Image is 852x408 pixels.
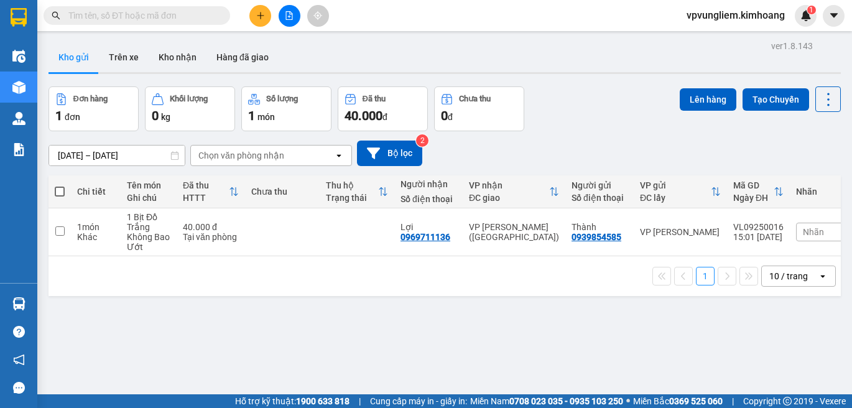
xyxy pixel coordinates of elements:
span: caret-down [828,10,840,21]
strong: 0369 525 060 [669,396,723,406]
div: Ngày ĐH [733,193,774,203]
div: Số lượng [266,95,298,103]
svg: open [818,271,828,281]
div: 0939854585 [572,232,621,242]
th: Toggle SortBy [177,175,245,208]
button: Bộ lọc [357,141,422,166]
div: Người nhận [401,179,456,189]
img: warehouse-icon [12,297,25,310]
sup: 1 [807,6,816,14]
div: Đã thu [183,180,229,190]
div: Tên món [127,180,170,190]
div: ver 1.8.143 [771,39,813,53]
div: Tại văn phòng [183,232,239,242]
span: vpvungliem.kimhoang [677,7,795,23]
span: Cung cấp máy in - giấy in: [370,394,467,408]
button: Số lượng1món [241,86,331,131]
img: solution-icon [12,143,25,156]
div: Lợi [401,222,456,232]
span: 1 [55,108,62,123]
button: Trên xe [99,42,149,72]
svg: open [334,151,344,160]
span: Miền Nam [470,394,623,408]
span: | [732,394,734,408]
button: Hàng đã giao [206,42,279,72]
span: Hỗ trợ kỹ thuật: [235,394,350,408]
button: Lên hàng [680,88,736,111]
button: Khối lượng0kg [145,86,235,131]
div: VP nhận [469,180,549,190]
div: VL09250016 [733,222,784,232]
div: 15:01 [DATE] [733,232,784,242]
img: warehouse-icon [12,112,25,125]
div: Khối lượng [170,95,208,103]
th: Toggle SortBy [463,175,565,208]
img: logo-vxr [11,8,27,27]
div: Không Bao Ướt [127,232,170,252]
div: Chi tiết [77,187,114,197]
span: món [257,112,275,122]
div: 1 món [77,222,114,232]
button: plus [249,5,271,27]
span: 1 [809,6,813,14]
img: warehouse-icon [12,81,25,94]
th: Toggle SortBy [320,175,394,208]
div: ĐC lấy [640,193,711,203]
div: Người gửi [572,180,627,190]
div: VP [PERSON_NAME] ([GEOGRAPHIC_DATA]) [469,222,559,242]
div: Chưa thu [459,95,491,103]
div: Số điện thoại [401,194,456,204]
span: search [52,11,60,20]
span: question-circle [13,326,25,338]
span: 1 [248,108,255,123]
span: đ [382,112,387,122]
div: Chọn văn phòng nhận [198,149,284,162]
div: Trạng thái [326,193,378,203]
span: file-add [285,11,294,20]
input: Select a date range. [49,146,185,165]
div: VP gửi [640,180,711,190]
button: Đã thu40.000đ [338,86,428,131]
span: kg [161,112,170,122]
span: Miền Bắc [633,394,723,408]
div: Mã GD [733,180,774,190]
span: plus [256,11,265,20]
span: | [359,394,361,408]
strong: 0708 023 035 - 0935 103 250 [509,396,623,406]
button: Kho nhận [149,42,206,72]
button: caret-down [823,5,845,27]
div: VP [PERSON_NAME] [640,227,721,237]
div: HTTT [183,193,229,203]
div: Đơn hàng [73,95,108,103]
img: warehouse-icon [12,50,25,63]
button: aim [307,5,329,27]
button: Đơn hàng1đơn [49,86,139,131]
span: notification [13,354,25,366]
span: 40.000 [345,108,382,123]
div: Đã thu [363,95,386,103]
div: Thu hộ [326,180,378,190]
div: 10 / trang [769,270,808,282]
strong: 1900 633 818 [296,396,350,406]
span: đ [448,112,453,122]
div: 40.000 đ [183,222,239,232]
div: 0969711136 [401,232,450,242]
th: Toggle SortBy [727,175,790,208]
span: 0 [441,108,448,123]
button: Tạo Chuyến [743,88,809,111]
div: ĐC giao [469,193,549,203]
div: Khác [77,232,114,242]
span: message [13,382,25,394]
th: Toggle SortBy [634,175,727,208]
button: Chưa thu0đ [434,86,524,131]
sup: 2 [416,134,428,147]
span: Nhãn [803,227,824,237]
span: đơn [65,112,80,122]
button: 1 [696,267,715,285]
div: 1 Bịt Đồ Trắng [127,212,170,232]
span: aim [313,11,322,20]
div: Ghi chú [127,193,170,203]
button: file-add [279,5,300,27]
img: icon-new-feature [800,10,812,21]
span: ⚪️ [626,399,630,404]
